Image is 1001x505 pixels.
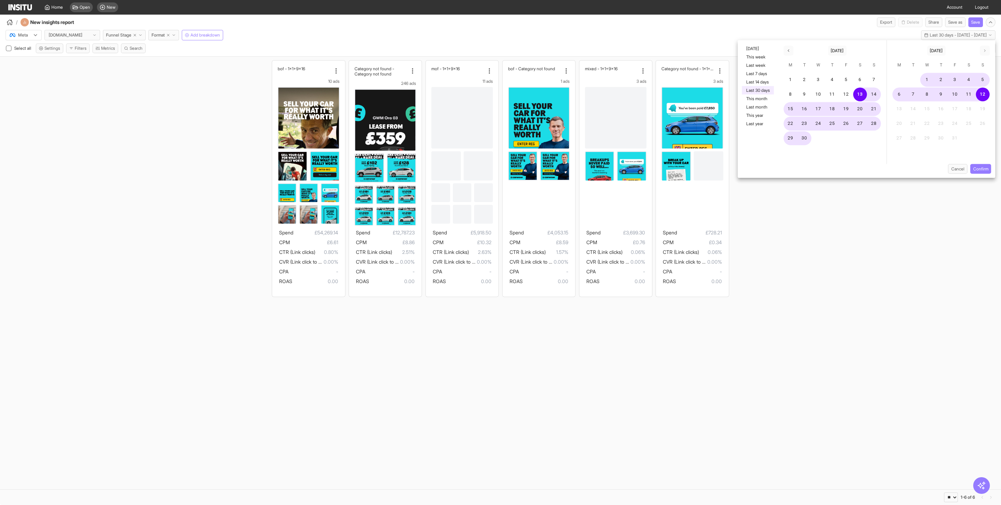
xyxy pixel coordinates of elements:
span: Wednesday [812,58,825,72]
span: CVR (Link click to purchase) [510,259,570,265]
span: £8.86 [367,238,415,247]
span: Thursday [826,58,839,72]
h2: Category not found [355,71,391,77]
h2: mixed - 1x1+9x16 [585,66,618,71]
button: Export [877,17,895,27]
span: Tuesday [907,58,920,72]
button: 21 [867,102,881,116]
button: Share [925,17,942,27]
button: Save as [945,17,966,27]
span: ROAS [279,278,292,284]
span: CVR (Link click to purchase) [279,259,340,265]
button: 5 [839,73,853,87]
span: £6.61 [290,238,338,247]
span: [DATE] [831,48,844,54]
span: Funnel Stage [106,32,131,38]
span: 2.51% [392,248,415,256]
button: 12 [976,88,990,102]
span: CPM [279,239,290,245]
button: 30 [798,131,812,145]
span: Spend [663,230,677,235]
button: 7 [906,88,920,102]
button: Settings [36,43,63,53]
span: 0.00 [523,277,568,286]
button: 9 [798,88,812,102]
span: CPM [356,239,367,245]
div: Category not found - 1x1+9x16 [661,66,715,71]
div: mof - 1x1+9x16 [431,66,485,71]
button: [DATE] [927,46,945,56]
div: New insights report [21,18,93,26]
span: 0.00% [554,258,568,266]
span: You cannot delete a preset report. [898,17,922,27]
span: Spend [586,230,601,235]
button: 9 [934,88,948,102]
button: 17 [812,102,825,116]
span: Spend [279,230,293,235]
span: Friday [949,58,961,72]
button: 22 [784,117,798,131]
span: - [519,267,568,276]
span: £0.76 [597,238,645,247]
span: Spend [356,230,370,235]
span: Spend [510,230,524,235]
span: 0.00 [292,277,338,286]
span: 0.00% [400,258,415,266]
span: £10.32 [443,238,491,247]
button: Last month [742,103,774,111]
div: Category not found - Category not found [355,66,408,77]
button: 1 [920,73,934,87]
button: 16 [798,102,812,116]
div: bof - Category not found [508,66,561,71]
h2: Category not found - [355,66,394,71]
span: 0.06% [699,248,722,256]
span: CPA [356,268,365,274]
span: Last 30 days - [DATE] - [DATE] [930,32,987,38]
button: This month [742,95,774,103]
div: 1 ads [508,79,570,84]
span: £4,053.15 [524,229,568,237]
button: 6 [853,73,867,87]
span: ROAS [586,278,600,284]
button: 4 [825,73,839,87]
span: CTR (Link clicks) [510,249,546,255]
span: Tuesday [798,58,811,72]
button: 3 [812,73,825,87]
button: [DATE] [742,45,774,53]
span: CTR (Link clicks) [586,249,622,255]
span: 0.00 [446,277,491,286]
span: 2.63% [469,248,491,256]
div: 3 ads [661,79,723,84]
button: Delete [898,17,922,27]
button: 15 [784,102,798,116]
button: Last 14 days [742,78,774,86]
button: Search [121,43,146,53]
span: Open [80,5,90,10]
button: 24 [812,117,825,131]
button: 8 [784,88,798,102]
span: [DATE] [930,48,943,54]
div: 246 ads [355,81,416,86]
button: 11 [825,88,839,102]
span: 0.00 [676,277,722,286]
span: ROAS [663,278,676,284]
span: - [365,267,415,276]
span: 1.57% [546,248,568,256]
button: Last 30 days - [DATE] - [DATE] [921,30,995,40]
button: Confirm [970,164,991,174]
button: 10 [812,88,825,102]
span: £8.59 [520,238,568,247]
button: 5 [976,73,990,87]
span: Select all [14,46,33,51]
span: Monday [893,58,906,72]
button: 13 [853,88,867,102]
span: Monday [784,58,797,72]
span: £12,787.23 [370,229,415,237]
button: Filters [66,43,90,53]
span: Spend [433,230,447,235]
button: 29 [784,131,798,145]
button: 26 [839,117,853,131]
button: 3 [948,73,962,87]
button: 28 [867,117,881,131]
button: This week [742,53,774,61]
